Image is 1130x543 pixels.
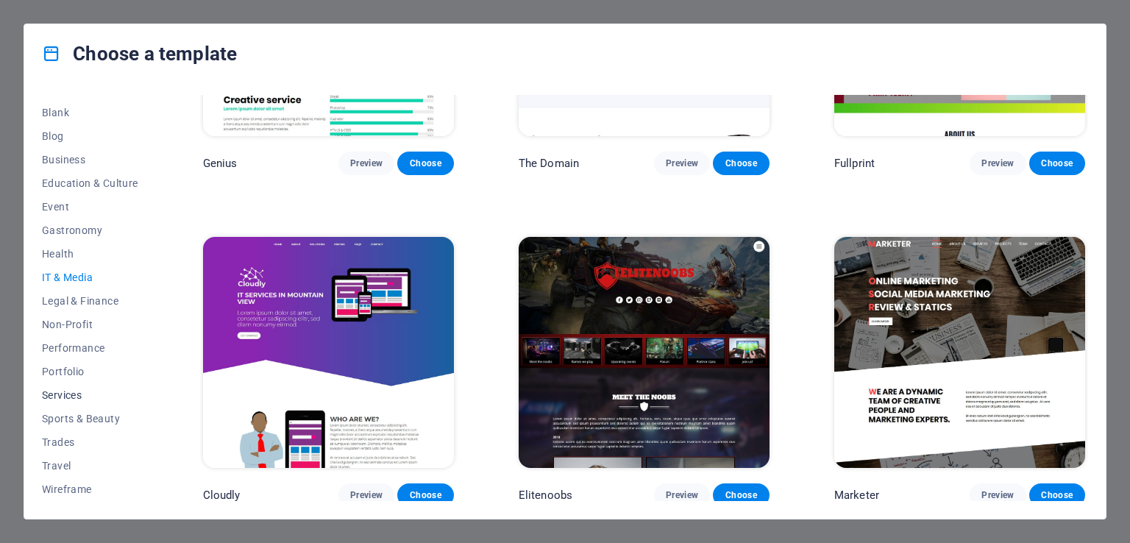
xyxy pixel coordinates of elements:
[42,360,138,383] button: Portfolio
[338,483,394,507] button: Preview
[1029,483,1085,507] button: Choose
[42,319,138,330] span: Non-Profit
[42,342,138,354] span: Performance
[42,154,138,166] span: Business
[1041,489,1073,501] span: Choose
[409,489,441,501] span: Choose
[409,157,441,169] span: Choose
[725,157,757,169] span: Choose
[42,407,138,430] button: Sports & Beauty
[42,248,138,260] span: Health
[397,152,453,175] button: Choose
[654,483,710,507] button: Preview
[42,124,138,148] button: Blog
[203,488,241,503] p: Cloudly
[42,413,138,425] span: Sports & Beauty
[42,201,138,213] span: Event
[713,483,769,507] button: Choose
[42,383,138,407] button: Services
[42,430,138,454] button: Trades
[1029,152,1085,175] button: Choose
[42,483,138,495] span: Wireframe
[42,266,138,289] button: IT & Media
[42,224,138,236] span: Gastronomy
[42,436,138,448] span: Trades
[519,156,579,171] p: The Domain
[42,107,138,118] span: Blank
[42,366,138,377] span: Portfolio
[725,489,757,501] span: Choose
[42,271,138,283] span: IT & Media
[970,152,1026,175] button: Preview
[666,489,698,501] span: Preview
[42,336,138,360] button: Performance
[42,295,138,307] span: Legal & Finance
[1041,157,1073,169] span: Choose
[654,152,710,175] button: Preview
[350,157,383,169] span: Preview
[42,454,138,478] button: Travel
[666,157,698,169] span: Preview
[42,289,138,313] button: Legal & Finance
[42,177,138,189] span: Education & Culture
[397,483,453,507] button: Choose
[42,478,138,501] button: Wireframe
[42,242,138,266] button: Health
[42,101,138,124] button: Blank
[350,489,383,501] span: Preview
[42,195,138,219] button: Event
[203,237,454,468] img: Cloudly
[970,483,1026,507] button: Preview
[713,152,769,175] button: Choose
[834,488,879,503] p: Marketer
[42,313,138,336] button: Non-Profit
[42,219,138,242] button: Gastronomy
[834,156,875,171] p: Fullprint
[42,460,138,472] span: Travel
[42,130,138,142] span: Blog
[42,42,237,65] h4: Choose a template
[981,157,1014,169] span: Preview
[338,152,394,175] button: Preview
[42,171,138,195] button: Education & Culture
[203,156,238,171] p: Genius
[519,488,572,503] p: Elitenoobs
[981,489,1014,501] span: Preview
[519,237,770,468] img: Elitenoobs
[42,389,138,401] span: Services
[834,237,1085,468] img: Marketer
[42,148,138,171] button: Business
